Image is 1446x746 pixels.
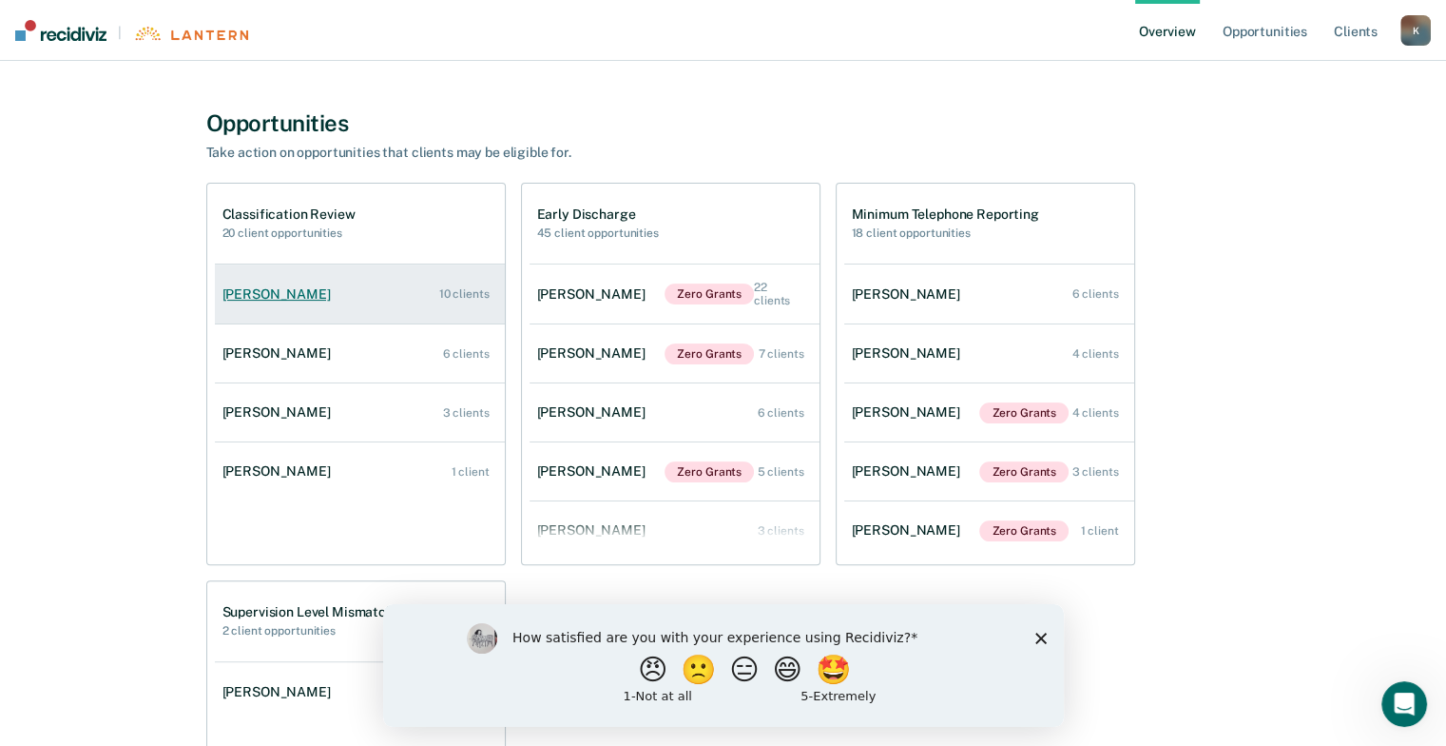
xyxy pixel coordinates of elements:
[206,109,1241,137] div: Opportunities
[530,262,819,327] a: [PERSON_NAME]Zero Grants 22 clients
[844,326,1134,381] a: [PERSON_NAME] 4 clients
[754,281,803,308] div: 22 clients
[222,206,356,223] h1: Classification Review
[844,442,1134,501] a: [PERSON_NAME]Zero Grants 3 clients
[222,404,338,421] div: [PERSON_NAME]
[979,402,1069,423] span: Zero Grants
[759,347,804,361] div: 7 clients
[537,463,653,480] div: [PERSON_NAME]
[852,345,968,362] div: [PERSON_NAME]
[1080,524,1118,538] div: 1 client
[852,206,1039,223] h1: Minimum Telephone Reporting
[758,524,804,538] div: 3 clients
[852,522,968,539] div: [PERSON_NAME]
[979,520,1069,541] span: Zero Grants
[530,503,819,558] a: [PERSON_NAME] 3 clients
[222,624,394,638] h2: 2 client opportunities
[443,347,490,361] div: 6 clients
[133,27,248,41] img: Lantern
[439,287,490,301] div: 10 clients
[1381,681,1427,727] iframe: Intercom live chat
[215,444,505,499] a: [PERSON_NAME] 1 client
[1072,406,1119,420] div: 4 clients
[537,345,653,362] div: [PERSON_NAME]
[222,604,394,620] h1: Supervision Level Mismatch
[222,463,338,480] div: [PERSON_NAME]
[852,226,1039,240] h2: 18 client opportunities
[222,684,338,700] div: [PERSON_NAME]
[215,385,505,440] a: [PERSON_NAME] 3 clients
[979,461,1069,482] span: Zero Grants
[206,145,872,161] div: Take action on opportunities that clients may be eligible for.
[215,326,505,381] a: [PERSON_NAME] 6 clients
[15,20,248,41] a: |
[852,463,968,480] div: [PERSON_NAME]
[530,324,819,383] a: [PERSON_NAME]Zero Grants 7 clients
[15,20,106,41] img: Recidiviz
[1400,15,1431,46] button: K
[222,286,338,303] div: [PERSON_NAME]
[758,465,804,479] div: 5 clients
[758,406,804,420] div: 6 clients
[451,465,489,479] div: 1 client
[215,665,505,719] a: [PERSON_NAME] 2 clients
[222,226,356,240] h2: 20 client opportunities
[665,461,754,482] span: Zero Grants
[665,284,754,304] span: Zero Grants
[852,286,968,303] div: [PERSON_NAME]
[530,442,819,501] a: [PERSON_NAME]Zero Grants 5 clients
[852,404,968,421] div: [PERSON_NAME]
[383,604,1064,727] iframe: Survey by Kim from Recidiviz
[537,206,659,223] h1: Early Discharge
[215,267,505,322] a: [PERSON_NAME] 10 clients
[537,286,653,303] div: [PERSON_NAME]
[844,501,1134,560] a: [PERSON_NAME]Zero Grants 1 client
[665,344,754,364] span: Zero Grants
[443,406,490,420] div: 3 clients
[1072,287,1119,301] div: 6 clients
[844,267,1134,322] a: [PERSON_NAME] 6 clients
[1072,465,1119,479] div: 3 clients
[537,522,653,539] div: [PERSON_NAME]
[537,404,653,421] div: [PERSON_NAME]
[222,345,338,362] div: [PERSON_NAME]
[1072,347,1119,361] div: 4 clients
[844,383,1134,442] a: [PERSON_NAME]Zero Grants 4 clients
[537,226,659,240] h2: 45 client opportunities
[530,385,819,440] a: [PERSON_NAME] 6 clients
[106,25,133,41] span: |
